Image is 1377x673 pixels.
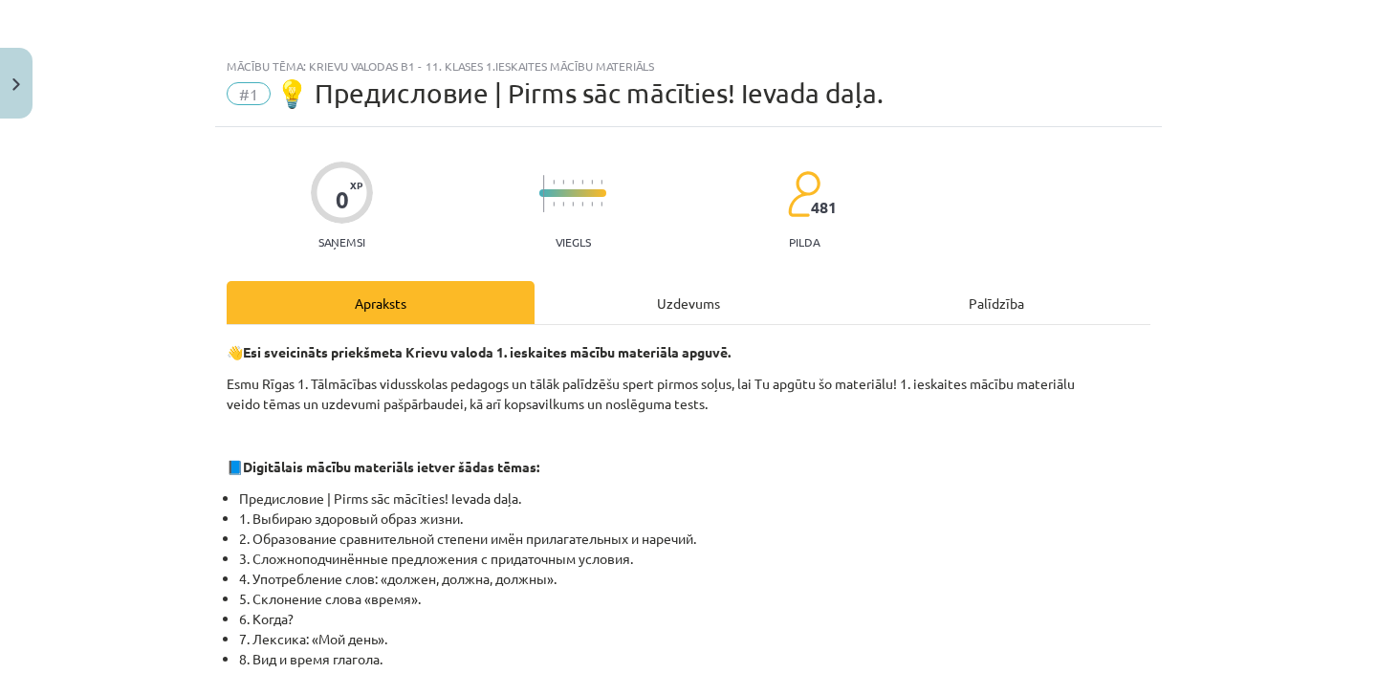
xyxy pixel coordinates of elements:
[275,77,884,109] span: 💡 Предисловие | Pirms sāc mācīties! Ievada daļa.
[227,281,535,324] div: Apraksts
[562,202,564,206] img: icon-short-line-57e1e144782c952c97e751825c79c345078a6d821885a25fce030b3d8c18986b.svg
[239,589,1150,609] li: 5. Склонение слова «время».
[789,235,820,249] p: pilda
[227,374,1150,414] p: Esmu Rīgas 1. Tālmācības vidusskolas pedagogs un tālāk palīdzēšu spert pirmos soļus, lai Tu apgūt...
[811,199,837,216] span: 481
[243,458,539,475] strong: Digitālais mācību materiāls ietver šādas tēmas:
[227,342,1150,362] p: 👋
[239,569,1150,589] li: 4. Употребление слов: «должен, должна, должны».
[581,180,583,185] img: icon-short-line-57e1e144782c952c97e751825c79c345078a6d821885a25fce030b3d8c18986b.svg
[556,235,591,249] p: Viegls
[591,180,593,185] img: icon-short-line-57e1e144782c952c97e751825c79c345078a6d821885a25fce030b3d8c18986b.svg
[243,343,731,360] strong: Esi sveicināts priekšmeta Krievu valoda 1. ieskaites mācību materiāla apguvē.
[601,202,602,206] img: icon-short-line-57e1e144782c952c97e751825c79c345078a6d821885a25fce030b3d8c18986b.svg
[311,235,373,249] p: Saņemsi
[239,529,1150,549] li: 2. Образование сравнительной степени имён прилагательных и наречий.
[239,629,1150,649] li: 7. Лексика: «Мой день».
[227,82,271,105] span: #1
[842,281,1150,324] div: Palīdzība
[787,170,820,218] img: students-c634bb4e5e11cddfef0936a35e636f08e4e9abd3cc4e673bd6f9a4125e45ecb1.svg
[239,549,1150,569] li: 3. Сложноподчинённые предложения с придаточным условия.
[239,649,1150,669] li: 8. Вид и время глагола.
[239,509,1150,529] li: 1. Выбираю здоровый образ жизни.
[543,175,545,212] img: icon-long-line-d9ea69661e0d244f92f715978eff75569469978d946b2353a9bb055b3ed8787d.svg
[553,180,555,185] img: icon-short-line-57e1e144782c952c97e751825c79c345078a6d821885a25fce030b3d8c18986b.svg
[572,202,574,206] img: icon-short-line-57e1e144782c952c97e751825c79c345078a6d821885a25fce030b3d8c18986b.svg
[227,457,1150,477] p: 📘
[591,202,593,206] img: icon-short-line-57e1e144782c952c97e751825c79c345078a6d821885a25fce030b3d8c18986b.svg
[12,78,20,91] img: icon-close-lesson-0947bae3869378f0d4975bcd49f059093ad1ed9edebbc8119c70593378902aed.svg
[572,180,574,185] img: icon-short-line-57e1e144782c952c97e751825c79c345078a6d821885a25fce030b3d8c18986b.svg
[239,609,1150,629] li: 6. Когда?
[553,202,555,206] img: icon-short-line-57e1e144782c952c97e751825c79c345078a6d821885a25fce030b3d8c18986b.svg
[581,202,583,206] img: icon-short-line-57e1e144782c952c97e751825c79c345078a6d821885a25fce030b3d8c18986b.svg
[227,59,1150,73] div: Mācību tēma: Krievu valodas b1 - 11. klases 1.ieskaites mācību materiāls
[350,180,362,190] span: XP
[562,180,564,185] img: icon-short-line-57e1e144782c952c97e751825c79c345078a6d821885a25fce030b3d8c18986b.svg
[239,488,1150,509] li: Предисловие | Pirms sāc mācīties! Ievada daļa.
[336,186,349,213] div: 0
[601,180,602,185] img: icon-short-line-57e1e144782c952c97e751825c79c345078a6d821885a25fce030b3d8c18986b.svg
[535,281,842,324] div: Uzdevums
